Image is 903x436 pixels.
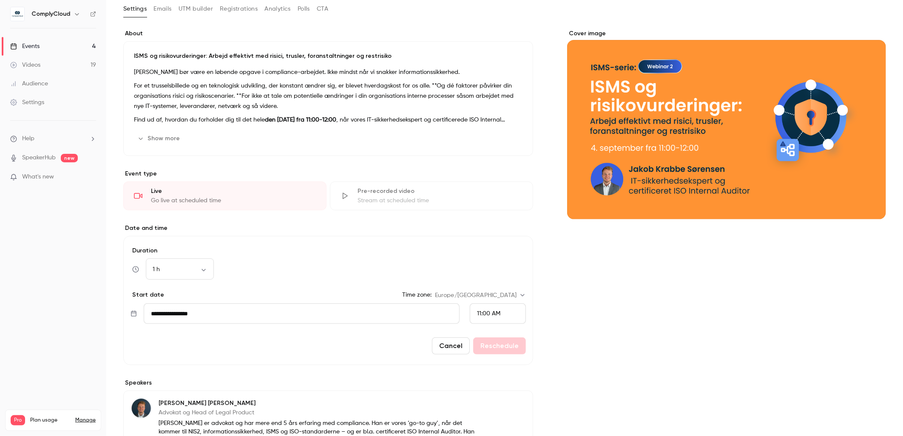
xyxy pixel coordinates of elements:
div: Audience [10,79,48,88]
button: Registrations [220,2,258,16]
div: Events [10,42,40,51]
iframe: Noticeable Trigger [86,173,96,181]
strong: den [DATE] fra 11:00-12:00 [265,117,336,123]
label: Time zone: [402,291,432,299]
label: Duration [131,246,526,255]
label: Speakers [123,379,533,387]
span: new [61,154,78,162]
button: UTM builder [179,2,213,16]
span: What's new [22,173,54,181]
a: SpeakerHub [22,153,56,162]
button: Analytics [264,2,291,16]
input: Tue, Feb 17, 2026 [144,303,460,324]
button: Show more [134,132,185,145]
div: Europe/[GEOGRAPHIC_DATA] [435,291,526,300]
button: Emails [153,2,171,16]
p: Find ud af, hvordan du forholder dig til det hele , når vores IT-sikkerhedsekspert og certificere... [134,115,522,125]
p: Event type [123,170,533,178]
span: Pro [11,415,25,425]
button: Polls [298,2,310,16]
span: 11:00 AM [477,311,500,317]
div: Live [151,187,316,195]
label: About [123,29,533,38]
div: 1 h [146,265,214,274]
p: ISMS og risikovurderinger: Arbejd effektivt med risici, trusler, foranstaltninger og restrisiko [134,52,522,60]
button: CTA [317,2,328,16]
button: Cancel [432,337,470,354]
div: Stream at scheduled time [358,196,522,205]
a: Manage [75,417,96,424]
section: Cover image [567,29,886,219]
h6: ComplyCloud [31,10,70,18]
p: [PERSON_NAME] bør være en løbende opgave i compliance-arbejdet. Ikke mindst når vi snakker inform... [134,67,522,77]
span: Plan usage [30,417,70,424]
p: Advokat og Head of Legal Product [159,408,478,417]
button: Settings [123,2,147,16]
p: [PERSON_NAME] [PERSON_NAME] [159,399,478,408]
span: Help [22,134,34,143]
label: Date and time [123,224,533,232]
li: help-dropdown-opener [10,134,96,143]
label: Cover image [567,29,886,38]
div: From [470,303,526,324]
div: Pre-recorded video [358,187,522,195]
p: For et trusselsbillede og en teknologisk udvikling, der konstant ændrer sig, er blevet hverdagsko... [134,81,522,111]
div: Videos [10,61,40,69]
div: LiveGo live at scheduled time [123,181,327,210]
p: Start date [131,291,164,299]
div: Pre-recorded videoStream at scheduled time [330,181,533,210]
img: Jakob Krabbe Sørensen [131,398,151,419]
div: Settings [10,98,44,107]
div: Go live at scheduled time [151,196,316,205]
img: ComplyCloud [11,7,24,21]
